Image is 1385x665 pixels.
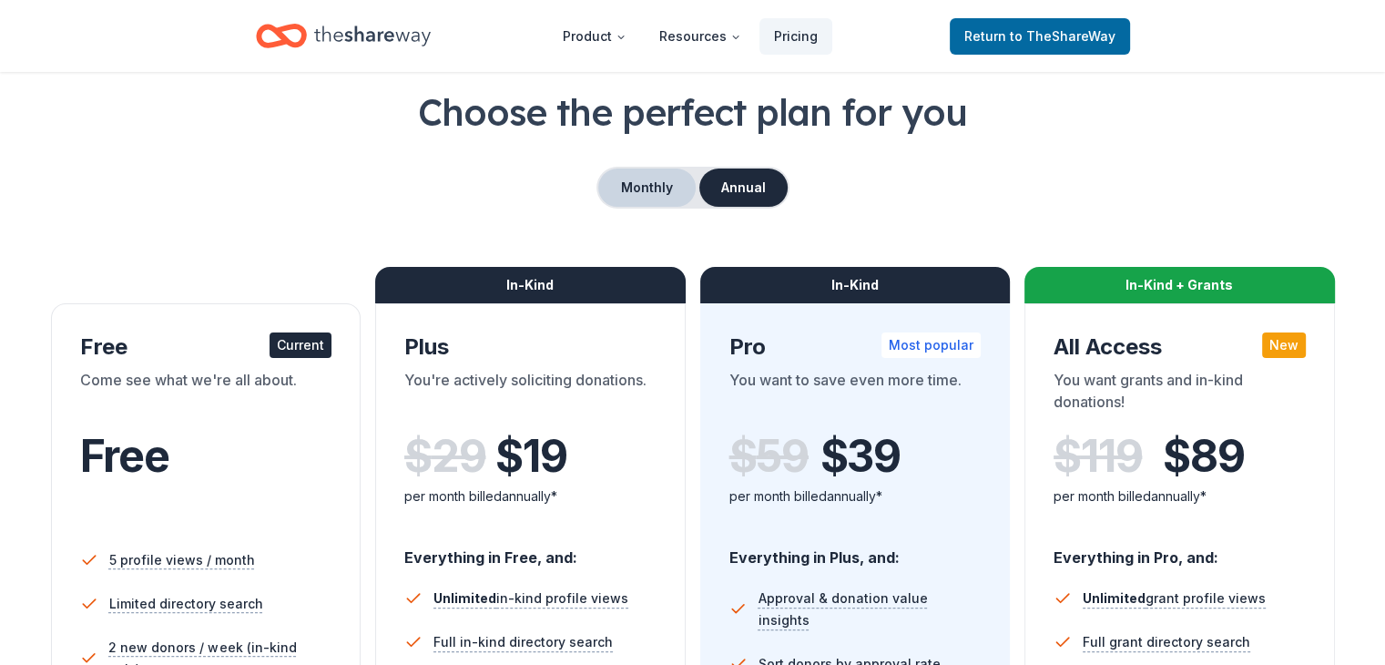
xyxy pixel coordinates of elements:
span: grant profile views [1083,590,1266,606]
span: Limited directory search [109,593,263,615]
div: per month billed annually* [729,486,982,507]
div: You want to save even more time. [729,369,982,420]
nav: Main [548,15,832,57]
div: Current [270,332,331,358]
div: Plus [404,332,657,362]
div: Everything in Pro, and: [1054,531,1306,569]
a: Returnto TheShareWay [950,18,1130,55]
button: Resources [645,18,756,55]
div: Most popular [881,332,981,358]
div: You're actively soliciting donations. [404,369,657,420]
span: Approval & donation value insights [758,588,981,631]
span: in-kind profile views [433,590,628,606]
span: Full grant directory search [1083,631,1250,653]
button: Monthly [598,169,696,207]
span: $ 39 [820,431,901,482]
div: You want grants and in-kind donations! [1054,369,1306,420]
a: Pricing [759,18,832,55]
span: Return [964,26,1115,47]
div: In-Kind + Grants [1024,267,1335,303]
button: Annual [699,169,788,207]
button: Product [548,18,641,55]
div: Free [80,332,332,362]
span: Unlimited [433,590,496,606]
span: to TheShareWay [1010,28,1115,44]
div: Everything in Plus, and: [729,531,982,569]
span: Unlimited [1083,590,1146,606]
div: New [1262,332,1306,358]
div: All Access [1054,332,1306,362]
a: Home [256,15,431,57]
div: per month billed annually* [404,486,657,507]
div: Come see what we're all about. [80,369,332,420]
h1: Choose the perfect plan for you [44,87,1341,138]
span: $ 19 [495,431,566,482]
div: In-Kind [375,267,686,303]
span: 5 profile views / month [109,549,255,571]
div: per month billed annually* [1054,486,1306,507]
div: Pro [729,332,982,362]
div: Everything in Free, and: [404,531,657,569]
span: Full in-kind directory search [433,631,613,653]
div: In-Kind [700,267,1011,303]
span: Free [80,429,169,483]
span: $ 89 [1163,431,1244,482]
